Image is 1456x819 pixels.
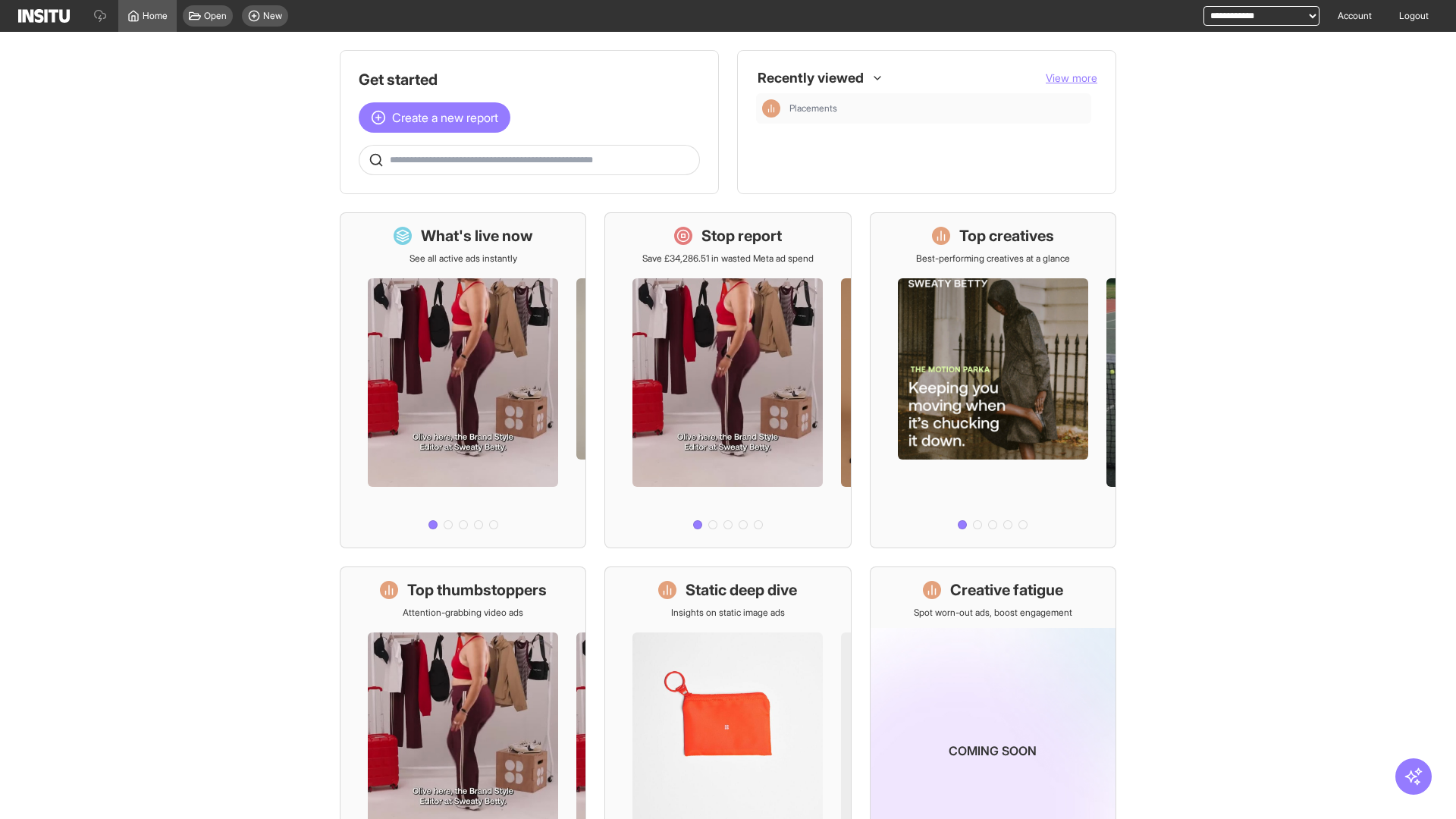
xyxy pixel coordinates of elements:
p: Save £34,286.51 in wasted Meta ad spend [642,253,814,265]
a: Stop reportSave £34,286.51 in wasted Meta ad spend [604,212,851,548]
button: Create a new report [359,102,510,133]
p: Insights on static image ads [671,607,785,619]
p: Attention-grabbing video ads [403,607,523,619]
h1: Stop report [701,225,782,246]
span: View more [1046,71,1097,84]
p: See all active ads instantly [409,253,517,265]
span: Open [204,10,227,22]
span: Placements [789,102,1085,115]
a: Top creativesBest-performing creatives at a glance [870,212,1116,548]
h1: Top thumbstoppers [407,579,547,601]
h1: Static deep dive [686,579,797,601]
span: Home [143,10,168,22]
div: Insights [762,99,780,118]
img: Logo [18,9,70,23]
a: What's live nowSee all active ads instantly [340,212,586,548]
button: View more [1046,71,1097,86]
h1: Get started [359,69,700,90]
h1: What's live now [421,225,533,246]
span: New [263,10,282,22]
span: Create a new report [392,108,498,127]
h1: Top creatives [959,225,1054,246]
span: Placements [789,102,837,115]
p: Best-performing creatives at a glance [916,253,1070,265]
